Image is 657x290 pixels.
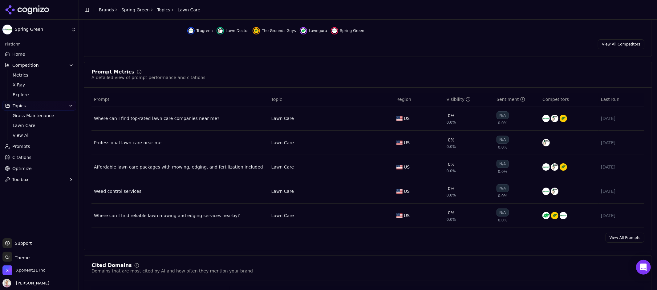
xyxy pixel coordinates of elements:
[94,96,109,102] span: Prompt
[551,188,558,195] img: lawn doctor
[404,140,410,146] span: US
[447,217,456,222] span: 0.0%
[497,136,509,144] div: N/A
[438,16,451,21] tspan: [DATE]
[542,139,550,146] img: lawn doctor
[91,268,253,274] div: Domains that are most cited by AI and how often they mention your brand
[2,49,76,59] a: Home
[498,145,508,150] span: 0.0%
[12,165,32,172] span: Optimize
[301,16,314,21] tspan: [DATE]
[340,16,353,21] tspan: [DATE]
[396,165,403,169] img: US flag
[2,101,76,111] button: Topics
[2,265,12,275] img: Xponent21 Inc
[184,16,196,21] tspan: [DATE]
[542,212,550,219] img: lawnguru
[497,96,525,102] div: Sentiment
[197,28,213,33] span: Trugreen
[12,240,32,246] span: Support
[447,144,456,149] span: 0.0%
[497,184,509,192] div: N/A
[542,188,550,195] img: trugreen
[10,111,69,120] a: Grass Maintenance
[2,25,12,34] img: Spring Green
[13,122,66,129] span: Lawn Care
[2,265,45,275] button: Open organization switcher
[271,188,294,194] div: Lawn Care
[157,7,170,13] a: Topics
[16,268,45,273] span: Xponent21 Inc
[271,164,294,170] a: Lawn Care
[12,62,39,68] span: Competition
[13,82,66,88] span: X-Ray
[498,193,508,198] span: 0.0%
[551,115,558,122] img: lawn doctor
[601,115,642,121] div: [DATE]
[379,16,392,21] tspan: [DATE]
[13,132,66,138] span: View All
[404,213,410,219] span: US
[271,115,294,121] div: Lawn Care
[94,213,266,219] div: Where can I find reliable lawn mowing and edging services nearby?
[601,188,642,194] div: [DATE]
[447,96,471,102] div: Visibility
[551,212,558,219] img: the grounds guys
[2,279,11,288] img: Kiryako Sharikas
[253,27,296,34] button: Hide the grounds guys data
[13,72,66,78] span: Metrics
[2,60,76,70] button: Competition
[178,7,201,13] span: Lawn Care
[598,39,644,49] a: View All Competitors
[448,210,455,216] div: 0%
[14,280,49,286] span: [PERSON_NAME]
[498,169,508,174] span: 0.0%
[497,209,509,217] div: N/A
[448,161,455,167] div: 0%
[15,27,69,32] span: Spring Green
[94,140,266,146] a: Professional lawn care near me
[498,218,508,223] span: 0.0%
[2,153,76,162] a: Citations
[91,263,132,268] div: Cited Domains
[2,39,76,49] div: Platform
[2,279,49,288] button: Open user button
[2,141,76,151] a: Prompts
[91,74,205,81] div: A detailed view of prompt performance and citations
[262,28,296,33] span: The Grounds Guys
[494,93,540,106] th: sentiment
[396,96,411,102] span: Region
[10,131,69,140] a: View All
[10,121,69,130] a: Lawn Care
[340,28,364,33] span: Spring Green
[560,163,567,171] img: the grounds guys
[300,27,327,34] button: Hide lawnguru data
[448,113,455,119] div: 0%
[396,116,403,121] img: US flag
[10,81,69,89] a: X-Ray
[12,154,31,161] span: Citations
[601,213,642,219] div: [DATE]
[13,113,66,119] span: Grass Maintenance
[99,7,200,13] nav: breadcrumb
[12,51,25,57] span: Home
[269,93,394,106] th: Topic
[10,71,69,79] a: Metrics
[218,28,223,33] img: lawn doctor
[540,93,598,106] th: Competitors
[187,27,213,34] button: Hide trugreen data
[447,169,456,173] span: 0.0%
[560,115,567,122] img: the grounds guys
[12,143,30,149] span: Prompts
[601,140,642,146] div: [DATE]
[105,16,118,21] tspan: [DATE]
[271,140,294,146] div: Lawn Care
[94,188,266,194] a: Weed control services
[10,90,69,99] a: Explore
[217,27,249,34] button: Hide lawn doctor data
[404,164,410,170] span: US
[636,260,651,275] div: Open Intercom Messenger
